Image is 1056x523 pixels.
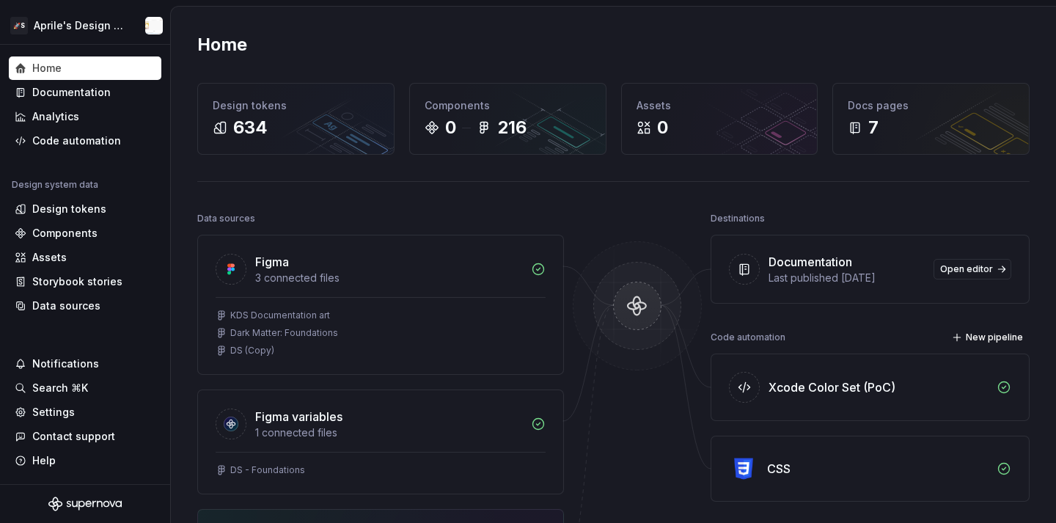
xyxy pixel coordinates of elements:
[230,345,274,356] div: DS (Copy)
[9,197,161,221] a: Design tokens
[3,10,167,41] button: 🚀SAprile's Design SystemNikki Craciun
[32,61,62,76] div: Home
[255,271,522,285] div: 3 connected files
[9,294,161,318] a: Data sources
[657,116,668,139] div: 0
[425,98,591,113] div: Components
[32,85,111,100] div: Documentation
[255,425,522,440] div: 1 connected files
[12,179,98,191] div: Design system data
[197,208,255,229] div: Data sources
[9,425,161,448] button: Contact support
[230,310,330,321] div: KDS Documentation art
[769,253,852,271] div: Documentation
[230,327,338,339] div: Dark Matter: Foundations
[32,429,115,444] div: Contact support
[934,259,1011,279] a: Open editor
[9,81,161,104] a: Documentation
[145,17,163,34] img: Nikki Craciun
[947,327,1030,348] button: New pipeline
[9,376,161,400] button: Search ⌘K
[637,98,803,113] div: Assets
[10,17,28,34] div: 🚀S
[32,109,79,124] div: Analytics
[621,83,818,155] a: Assets0
[409,83,606,155] a: Components0216
[32,202,106,216] div: Design tokens
[32,250,67,265] div: Assets
[767,460,791,478] div: CSS
[832,83,1030,155] a: Docs pages7
[213,98,379,113] div: Design tokens
[769,271,925,285] div: Last published [DATE]
[32,453,56,468] div: Help
[197,235,564,375] a: Figma3 connected filesKDS Documentation artDark Matter: FoundationsDS (Copy)
[497,116,527,139] div: 216
[255,253,289,271] div: Figma
[197,83,395,155] a: Design tokens634
[233,116,268,139] div: 634
[9,246,161,269] a: Assets
[9,449,161,472] button: Help
[9,129,161,153] a: Code automation
[848,98,1014,113] div: Docs pages
[445,116,456,139] div: 0
[32,134,121,148] div: Code automation
[966,332,1023,343] span: New pipeline
[769,378,895,396] div: Xcode Color Set (PoC)
[9,401,161,424] a: Settings
[197,33,247,56] h2: Home
[9,222,161,245] a: Components
[32,274,122,289] div: Storybook stories
[940,263,993,275] span: Open editor
[32,405,75,420] div: Settings
[9,352,161,376] button: Notifications
[711,208,765,229] div: Destinations
[711,327,785,348] div: Code automation
[230,464,305,476] div: DS - Foundations
[255,408,342,425] div: Figma variables
[48,497,122,511] svg: Supernova Logo
[9,105,161,128] a: Analytics
[32,356,99,371] div: Notifications
[34,18,128,33] div: Aprile's Design System
[9,270,161,293] a: Storybook stories
[32,226,98,241] div: Components
[32,299,100,313] div: Data sources
[32,381,88,395] div: Search ⌘K
[9,56,161,80] a: Home
[197,389,564,494] a: Figma variables1 connected filesDS - Foundations
[868,116,879,139] div: 7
